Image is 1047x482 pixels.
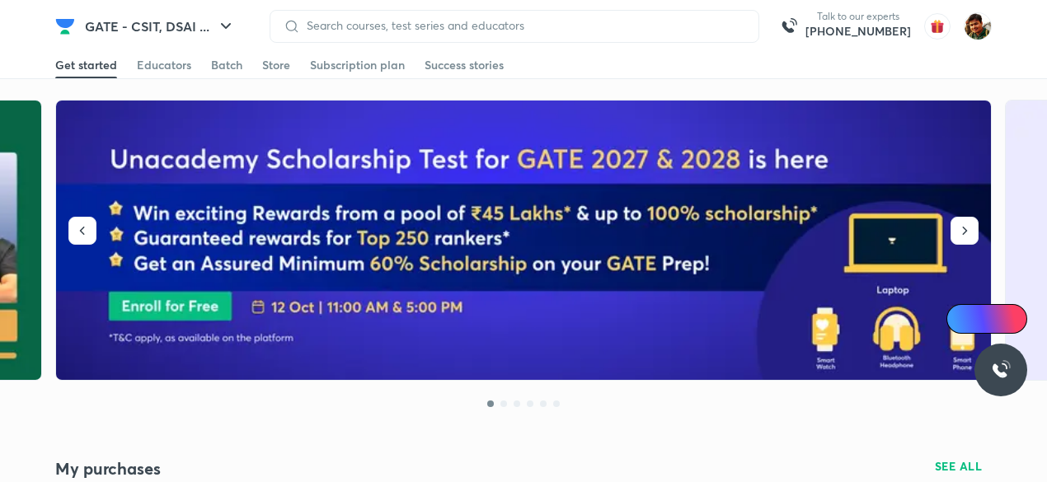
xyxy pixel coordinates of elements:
[425,57,504,73] div: Success stories
[262,57,290,73] div: Store
[956,312,970,325] img: Icon
[310,57,405,73] div: Subscription plan
[55,458,523,480] h4: My purchases
[964,12,992,40] img: SUVRO
[805,23,911,40] a: [PHONE_NUMBER]
[137,52,191,78] a: Educators
[425,52,504,78] a: Success stories
[925,453,993,480] button: SEE ALL
[211,57,242,73] div: Batch
[55,52,117,78] a: Get started
[75,10,246,43] button: GATE - CSIT, DSAI ...
[935,461,983,472] span: SEE ALL
[991,360,1011,380] img: ttu
[55,57,117,73] div: Get started
[262,52,290,78] a: Store
[55,16,75,36] img: Company Logo
[924,13,951,40] img: avatar
[974,312,1017,325] span: Ai Doubts
[300,19,745,32] input: Search courses, test series and educators
[946,304,1027,334] a: Ai Doubts
[310,52,405,78] a: Subscription plan
[211,52,242,78] a: Batch
[137,57,191,73] div: Educators
[805,10,911,23] p: Talk to our experts
[772,10,805,43] img: call-us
